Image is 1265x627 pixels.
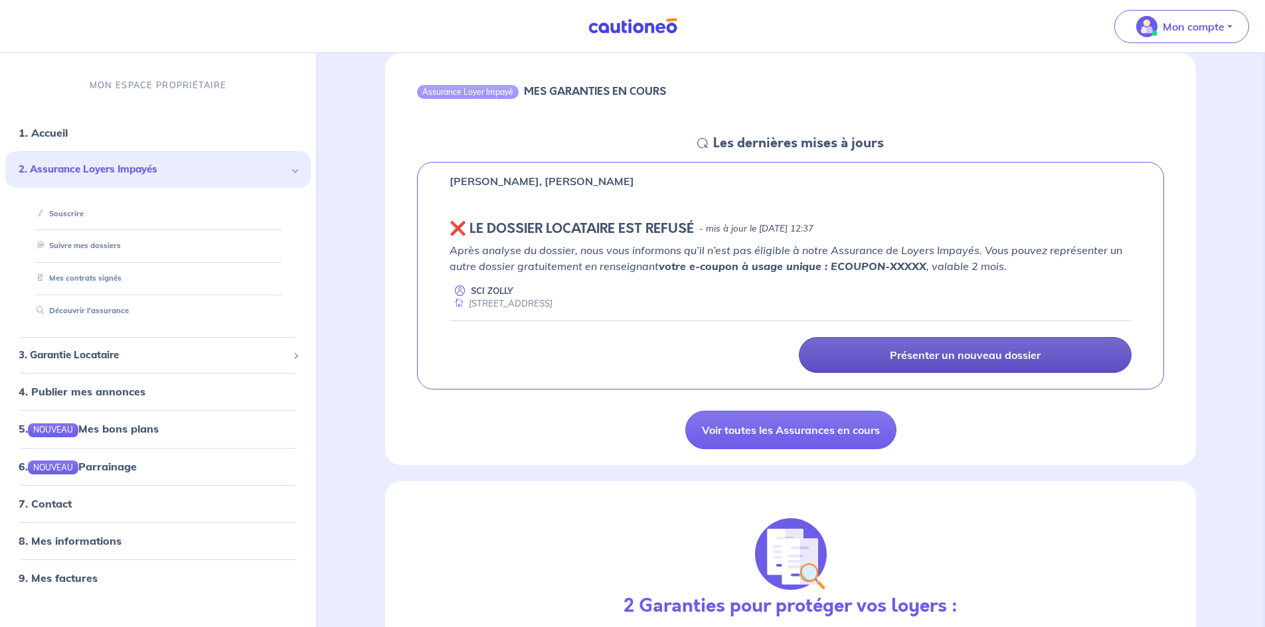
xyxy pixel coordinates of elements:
[19,126,68,139] a: 1. Accueil
[21,235,295,257] div: Suivre mes dossiers
[19,533,122,547] a: 8. Mes informations
[5,490,311,516] div: 7. Contact
[713,135,884,151] h5: Les dernières mises à jours
[21,202,295,224] div: Souscrire
[5,453,311,479] div: 6.NOUVEAUParrainage
[5,119,311,146] div: 1. Accueil
[685,411,896,449] a: Voir toutes les Assurances en cours
[699,222,813,236] p: - mis à jour le [DATE] 12:37
[450,173,634,189] p: [PERSON_NAME], [PERSON_NAME]
[31,273,122,283] a: Mes contrats signés
[19,571,98,584] a: 9. Mes factures
[31,241,121,250] a: Suivre mes dossiers
[583,18,683,35] img: Cautioneo
[624,595,958,618] h3: 2 Garanties pour protéger vos loyers :
[5,527,311,553] div: 8. Mes informations
[5,151,311,188] div: 2. Assurance Loyers Impayés
[19,422,159,435] a: 5.NOUVEAUMes bons plans
[890,348,1041,362] p: Présenter un nouveau dossier
[21,300,295,322] div: Découvrir l'assurance
[1114,10,1249,43] button: illu_account_valid_menu.svgMon compte
[19,347,288,362] span: 3. Garantie Locataire
[5,415,311,442] div: 5.NOUVEAUMes bons plans
[31,306,129,315] a: Découvrir l'assurance
[31,208,84,218] a: Souscrire
[19,385,145,398] a: 4. Publier mes annonces
[524,85,666,98] h6: MES GARANTIES EN COURS
[799,337,1132,373] a: Présenter un nouveau dossier
[19,459,137,472] a: 6.NOUVEAUParrainage
[659,259,926,273] strong: votre e-coupon à usage unique : ECOUPON-XXXXX
[21,267,295,289] div: Mes contrats signés
[5,342,311,368] div: 3. Garantie Locataire
[1136,16,1157,37] img: illu_account_valid_menu.svg
[1163,19,1224,35] p: Mon compte
[450,221,694,237] h5: ❌️️ LE DOSSIER LOCATAIRE EST REFUSÉ
[417,85,519,98] div: Assurance Loyer Impayé
[450,221,1132,237] div: state: REJECTED, Context: NEW,MAYBE-CERTIFICATE,COLOCATION,LESSOR-DOCUMENTS
[5,378,311,405] div: 4. Publier mes annonces
[19,162,288,177] span: 2. Assurance Loyers Impayés
[90,79,226,92] p: MON ESPACE PROPRIÉTAIRE
[755,518,827,590] img: justif-loupe
[450,242,1132,274] p: Après analyse du dossier, nous vous informons qu’il n’est pas éligible à notre Assurance de Loyer...
[19,496,72,510] a: 7. Contact
[5,564,311,591] div: 9. Mes factures
[450,297,552,310] div: [STREET_ADDRESS]
[471,285,513,297] p: SCI ZOLLY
